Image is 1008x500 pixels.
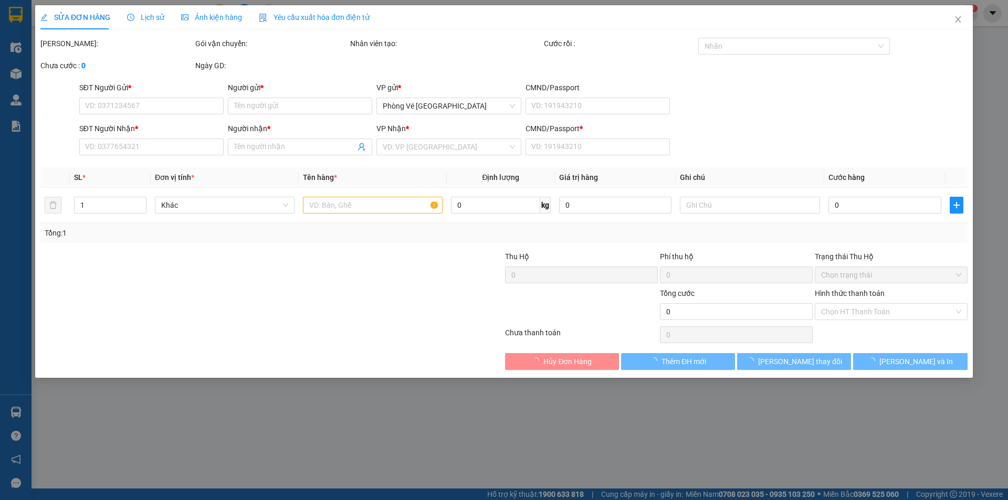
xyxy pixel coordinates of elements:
div: Tổng: 1 [45,227,389,239]
div: Gói vận chuyển: [195,38,348,49]
button: Thêm ĐH mới [621,353,735,370]
span: loading [532,357,544,365]
span: Thêm ĐH mới [661,356,706,367]
span: SL [74,173,82,182]
div: Nhân viên tạo: [350,38,542,49]
button: [PERSON_NAME] thay đổi [737,353,851,370]
span: [PERSON_NAME] và In [879,356,953,367]
span: Hủy Đơn Hàng [544,356,592,367]
b: 0 [81,61,86,70]
span: Đơn vị tính [155,173,194,182]
span: Định lượng [482,173,520,182]
div: [PERSON_NAME]: [40,38,193,49]
span: Yêu cầu xuất hóa đơn điện tử [259,13,370,22]
span: Lịch sử [127,13,164,22]
div: Ngày GD: [195,60,348,71]
div: Phí thu hộ [660,251,813,267]
div: CMND/Passport [526,123,670,134]
div: Cước rồi : [544,38,697,49]
button: [PERSON_NAME] và In [854,353,968,370]
label: Hình thức thanh toán [815,289,885,297]
span: SỬA ĐƠN HÀNG [40,13,110,22]
img: icon [259,14,267,22]
span: loading [747,357,758,365]
button: delete [45,197,61,214]
input: Ghi Chú [680,197,820,214]
span: plus [950,201,963,209]
span: VP Nhận [377,124,406,133]
span: Tổng cước [660,289,695,297]
span: Thu Hộ [505,252,529,261]
span: Chọn trạng thái [821,267,961,283]
div: Trạng thái Thu Hộ [815,251,968,262]
span: Khác [161,197,288,213]
span: clock-circle [127,14,134,21]
button: Close [943,5,973,35]
span: edit [40,14,48,21]
input: VD: Bàn, Ghế [303,197,443,214]
span: user-add [358,143,366,151]
span: Cước hàng [828,173,865,182]
span: Phòng Vé Tuy Hòa [383,98,515,114]
div: Người gửi [228,82,372,93]
span: Tên hàng [303,173,337,182]
span: Giá trị hàng [559,173,598,182]
span: loading [868,357,879,365]
div: SĐT Người Nhận [79,123,224,134]
div: Chưa thanh toán [504,327,659,345]
div: Chưa cước : [40,60,193,71]
div: Người nhận [228,123,372,134]
span: kg [540,197,551,214]
span: loading [650,357,661,365]
button: Hủy Đơn Hàng [505,353,619,370]
div: SĐT Người Gửi [79,82,224,93]
span: [PERSON_NAME] thay đổi [758,356,842,367]
button: plus [950,197,963,214]
span: close [954,15,962,24]
div: VP gửi [377,82,521,93]
span: Ảnh kiện hàng [181,13,242,22]
div: CMND/Passport [526,82,670,93]
span: picture [181,14,188,21]
th: Ghi chú [676,167,824,188]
